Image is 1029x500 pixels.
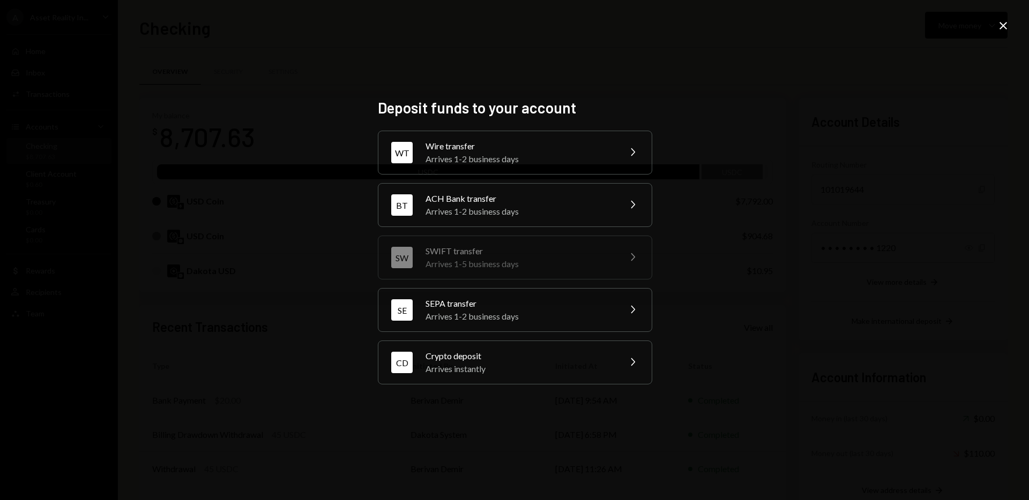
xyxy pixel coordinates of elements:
[391,142,413,163] div: WT
[391,194,413,216] div: BT
[378,184,652,226] button: BTACH Bank transferArrives 1-2 business days
[391,299,413,321] div: SE
[426,245,613,257] div: SWIFT transfer
[426,257,613,270] div: Arrives 1-5 business days
[426,205,613,218] div: Arrives 1-2 business days
[391,352,413,373] div: CD
[426,310,613,323] div: Arrives 1-2 business days
[378,289,652,331] button: SESEPA transferArrives 1-2 business days
[378,131,652,174] button: WTWire transferArrives 1-2 business days
[426,192,613,205] div: ACH Bank transfer
[426,350,613,362] div: Crypto deposit
[426,362,613,375] div: Arrives instantly
[378,97,651,118] h2: Deposit funds to your account
[426,140,613,153] div: Wire transfer
[378,341,652,384] button: CDCrypto depositArrives instantly
[426,297,613,310] div: SEPA transfer
[426,153,613,165] div: Arrives 1-2 business days
[378,236,652,279] button: SWSWIFT transferArrives 1-5 business days
[391,247,413,268] div: SW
